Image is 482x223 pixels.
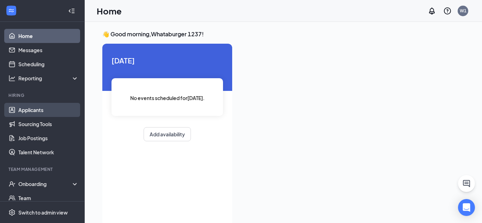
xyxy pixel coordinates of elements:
div: Reporting [18,75,79,82]
h3: 👋 Good morning, Whataburger 1237 ! [102,30,464,38]
a: Scheduling [18,57,79,71]
div: Hiring [8,92,77,98]
div: Onboarding [18,180,73,187]
a: Messages [18,43,79,57]
a: Talent Network [18,145,79,159]
a: Team [18,191,79,205]
svg: Collapse [68,7,75,14]
div: Open Intercom Messenger [458,199,475,216]
a: Home [18,29,79,43]
a: Sourcing Tools [18,117,79,131]
button: ChatActive [458,175,475,192]
div: W1 [460,8,466,14]
h1: Home [97,5,122,17]
a: Applicants [18,103,79,117]
svg: UserCheck [8,180,16,187]
a: Job Postings [18,131,79,145]
div: Team Management [8,166,77,172]
svg: Settings [8,209,16,216]
span: No events scheduled for [DATE] . [130,94,205,102]
svg: Analysis [8,75,16,82]
svg: QuestionInfo [443,7,452,15]
svg: Notifications [428,7,436,15]
span: [DATE] [112,55,223,66]
svg: ChatActive [462,179,471,188]
svg: WorkstreamLogo [8,7,15,14]
div: Switch to admin view [18,209,68,216]
button: Add availability [144,127,191,141]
